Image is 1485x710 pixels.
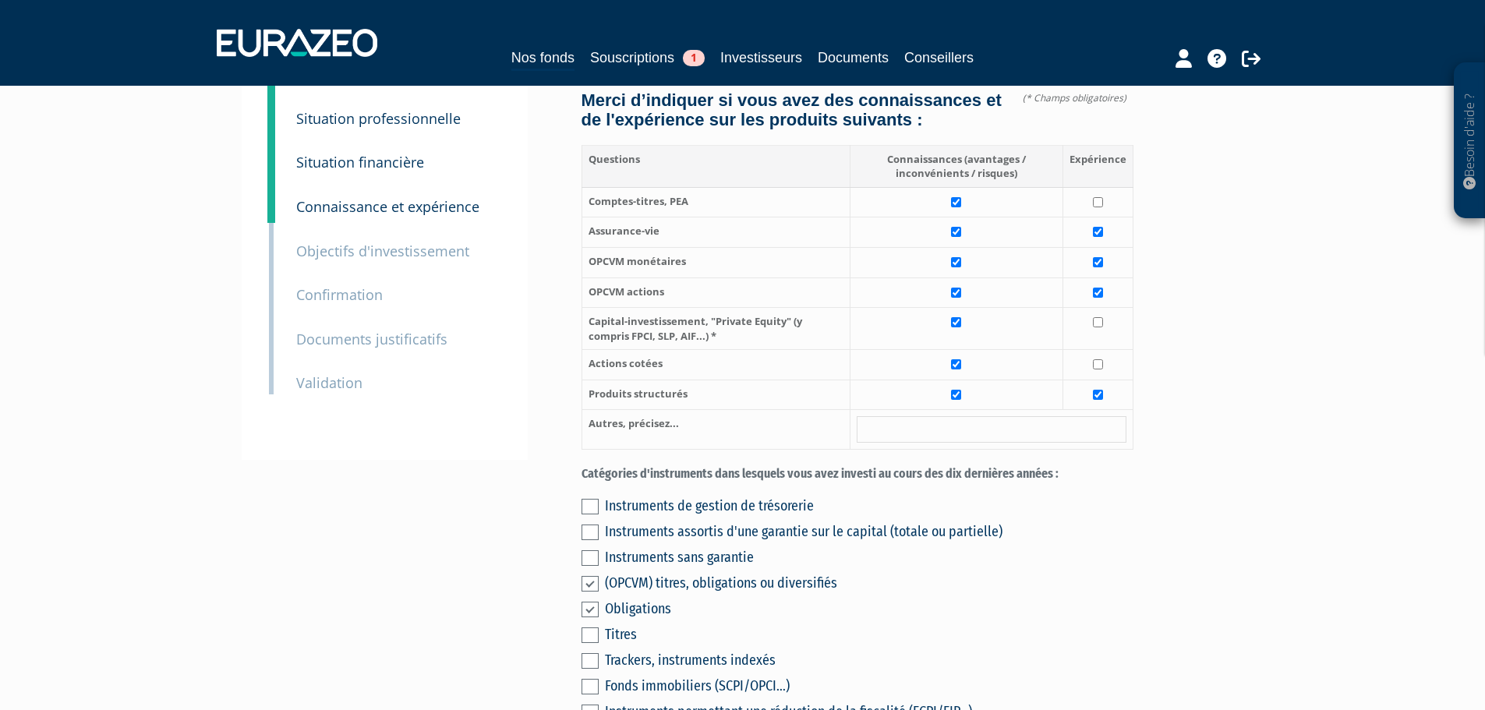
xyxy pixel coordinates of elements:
[582,410,850,450] th: Autres, précisez...
[582,91,1133,129] h4: Merci d’indiquer si vous avez des connaissances et de l'expérience sur les produits suivants :
[296,330,447,348] small: Documents justificatifs
[582,248,850,278] th: OPCVM monétaires
[582,308,850,350] th: Capital-investissement, "Private Equity" (y compris FPCI, SLP, AIF...) *
[582,217,850,248] th: Assurance-vie
[582,145,850,187] th: Questions
[511,47,575,71] a: Nos fonds
[605,623,1133,645] div: Titres
[590,47,705,69] a: Souscriptions1
[850,145,1062,187] th: Connaissances (avantages / inconvénients / risques)
[605,598,1133,620] div: Obligations
[605,649,1133,671] div: Trackers, instruments indexés
[904,47,974,69] a: Conseillers
[296,153,424,171] small: Situation financière
[1023,91,1133,104] span: (* Champs obligatoires)
[582,465,1133,483] label: Catégories d'instruments dans lesquels vous avez investi au cours des dix dernières années :
[582,277,850,308] th: OPCVM actions
[267,87,275,135] a: 3
[296,197,479,216] small: Connaissance et expérience
[296,242,469,260] small: Objectifs d'investissement
[296,285,383,304] small: Confirmation
[1461,71,1479,211] p: Besoin d'aide ?
[818,47,889,69] a: Documents
[296,109,461,128] small: Situation professionnelle
[605,572,1133,594] div: (OPCVM) titres, obligations ou diversifiés
[582,350,850,380] th: Actions cotées
[683,50,705,66] span: 1
[582,187,850,217] th: Comptes-titres, PEA
[217,29,377,57] img: 1732889491-logotype_eurazeo_blanc_rvb.png
[605,546,1133,568] div: Instruments sans garantie
[267,175,275,223] a: 5
[605,495,1133,517] div: Instruments de gestion de trésorerie
[296,373,362,392] small: Validation
[720,47,802,69] a: Investisseurs
[605,675,1133,697] div: Fonds immobiliers (SCPI/OPCI...)
[605,521,1133,542] div: Instruments assortis d'une garantie sur le capital (totale ou partielle)
[267,130,275,178] a: 4
[582,380,850,410] th: Produits structurés
[1062,145,1133,187] th: Expérience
